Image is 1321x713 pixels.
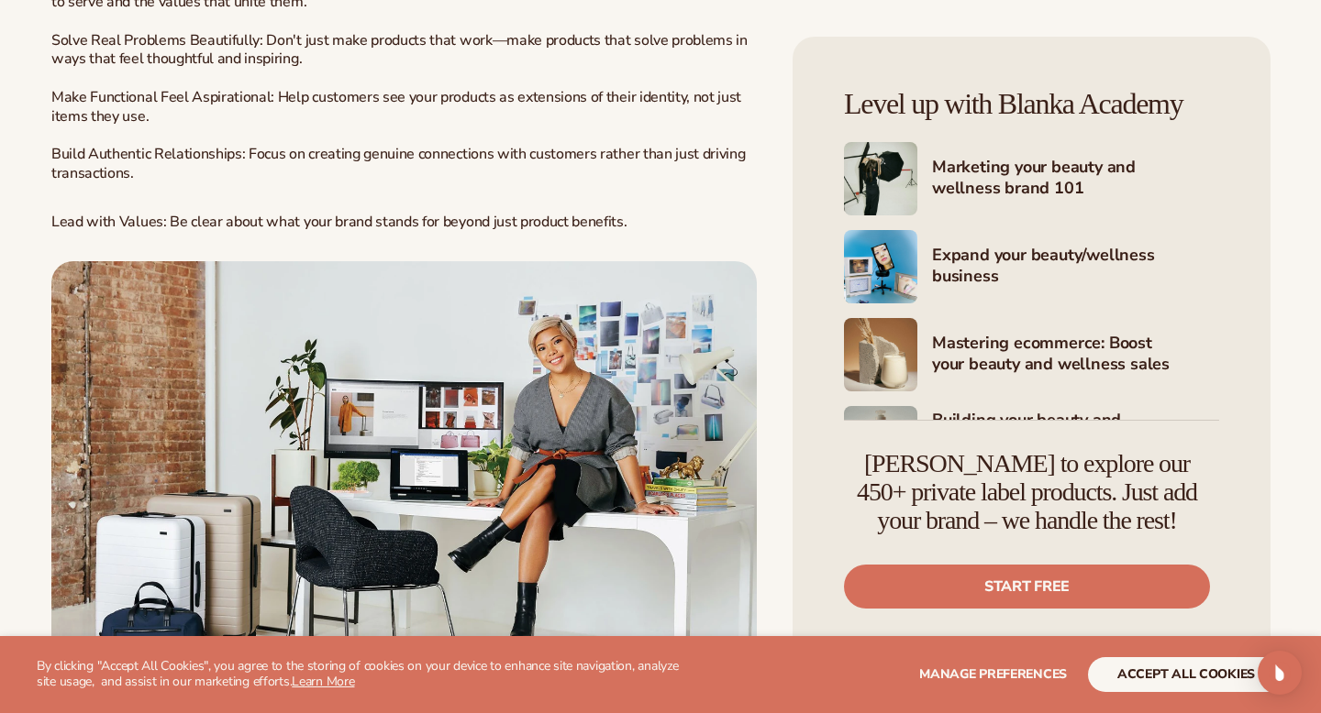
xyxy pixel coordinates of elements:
[932,245,1219,290] h4: Expand your beauty/wellness business
[163,212,627,232] span: : Be clear about what your brand stands for beyond just product benefits.
[51,261,757,702] img: A woman smiling while sitting on a desk in a modern office, with travel bags and design mood boar...
[932,333,1219,378] h4: Mastering ecommerce: Boost your beauty and wellness sales
[844,88,1219,120] h4: Level up with Blanka Academy
[844,142,1219,215] a: Shopify Image 5 Marketing your beauty and wellness brand 101
[844,318,1219,391] a: Shopify Image 7 Mastering ecommerce: Boost your beauty and wellness sales
[51,30,260,50] span: Solve Real Problems Beautifully
[932,410,1219,476] h4: Building your beauty and wellness brand with [PERSON_NAME]
[844,406,917,479] img: Shopify Image 8
[919,657,1067,692] button: Manage preferences
[51,144,242,164] span: Build Authentic Relationships
[292,673,354,690] a: Learn More
[844,230,917,303] img: Shopify Image 6
[51,87,741,126] span: : Help customers see your products as extensions of their identity, not just items they use.
[37,659,690,690] p: By clicking "Accept All Cookies", you agree to the storing of cookies on your device to enhance s...
[844,450,1210,534] h4: [PERSON_NAME] to explore our 450+ private label products. Just add your brand – we handle the rest!
[1258,651,1302,695] div: Open Intercom Messenger
[844,142,917,215] img: Shopify Image 5
[51,87,271,107] span: Make Functional Feel Aspirational
[919,665,1067,683] span: Manage preferences
[844,318,917,391] img: Shopify Image 7
[844,406,1219,479] a: Shopify Image 8 Building your beauty and wellness brand with [PERSON_NAME]
[844,565,1210,609] a: Start free
[51,30,748,70] span: : Don't just make products that work—make products that solve problems in ways that feel thoughtf...
[844,230,1219,303] a: Shopify Image 6 Expand your beauty/wellness business
[1088,657,1284,692] button: accept all cookies
[51,212,163,232] span: Lead with Values
[51,144,745,183] span: : Focus on creating genuine connections with customers rather than just driving transactions.
[932,157,1219,202] h4: Marketing your beauty and wellness brand 101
